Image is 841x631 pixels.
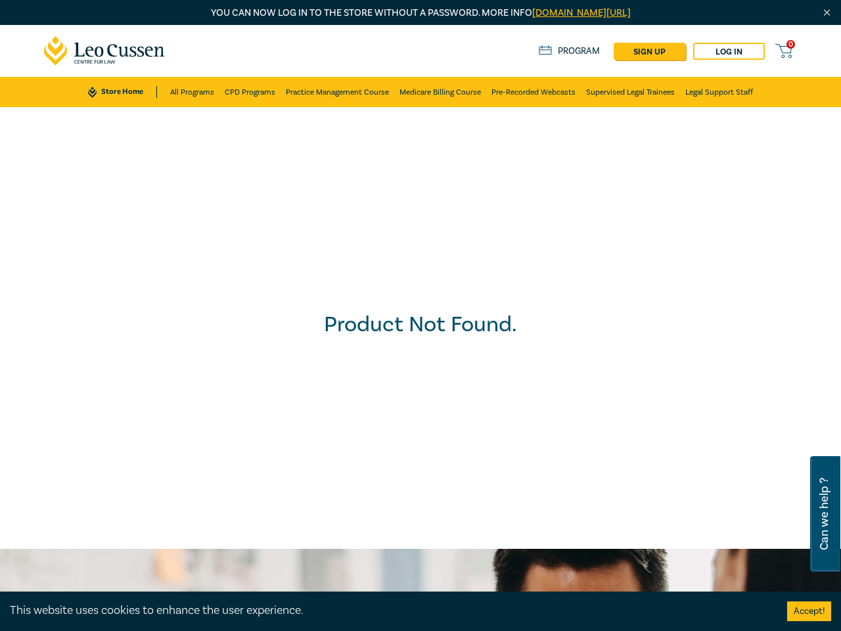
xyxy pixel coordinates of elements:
a: sign up [614,43,685,60]
span: 0 [786,40,795,49]
img: Close [821,7,832,18]
a: [DOMAIN_NAME][URL] [532,7,631,19]
div: This website uses cookies to enhance the user experience. [10,602,767,619]
p: You can now log in to the store without a password. More info [44,6,797,20]
a: Legal Support Staff [685,77,753,107]
button: Accept cookies [787,601,831,621]
a: Log in [693,43,765,60]
h2: Product Not Found. [324,312,517,338]
a: Pre-Recorded Webcasts [491,77,576,107]
a: Practice Management Course [286,77,389,107]
span: Can we help ? [818,464,830,564]
a: All Programs [170,77,214,107]
a: CPD Programs [225,77,275,107]
a: Program [539,45,600,57]
a: Medicare Billing Course [399,77,481,107]
a: Supervised Legal Trainees [586,77,675,107]
a: Store Home [88,86,157,98]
